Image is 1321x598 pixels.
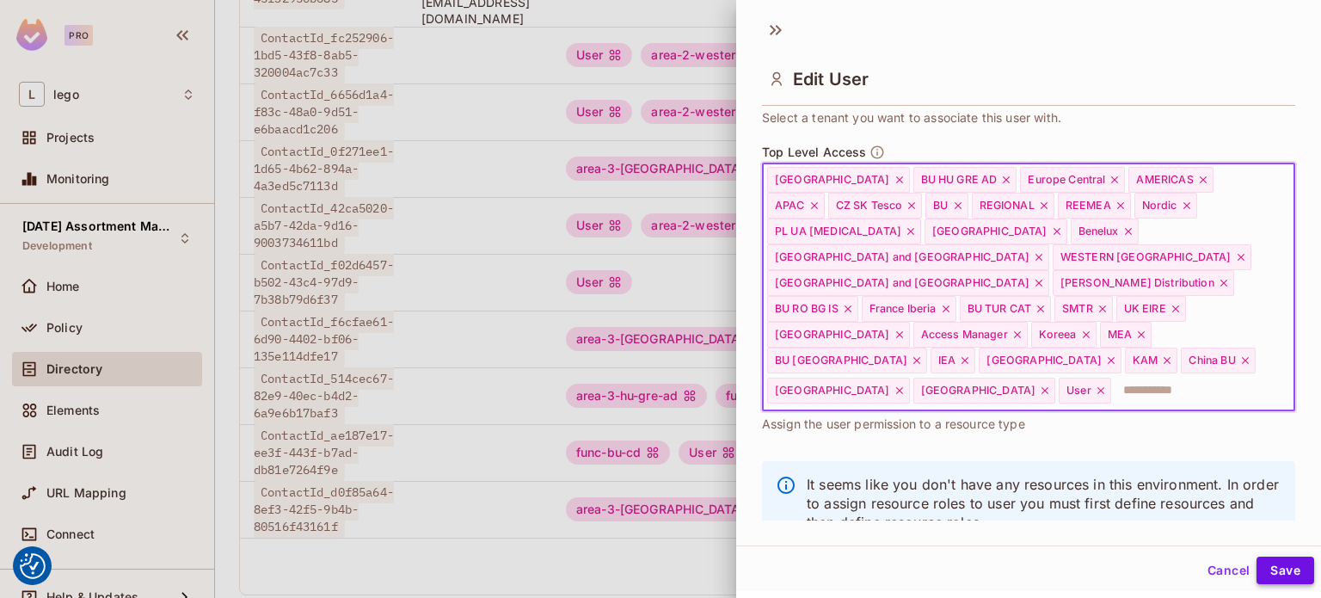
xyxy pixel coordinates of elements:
[913,322,1028,348] div: Access Manager
[980,199,1035,213] span: REGIONAL
[1133,354,1158,367] span: KAM
[793,69,869,89] span: Edit User
[1053,270,1234,296] div: [PERSON_NAME] Distribution
[1134,193,1197,219] div: Nordic
[1142,199,1177,213] span: Nordic
[1124,302,1166,316] span: UK EIRE
[767,193,825,219] div: APAC
[775,328,890,342] span: [GEOGRAPHIC_DATA]
[767,219,921,244] div: PL UA [MEDICAL_DATA]
[979,348,1121,373] div: [GEOGRAPHIC_DATA]
[767,378,910,404] div: [GEOGRAPHIC_DATA]
[762,415,1025,434] span: Assign the user permission to a resource type
[775,173,890,187] span: [GEOGRAPHIC_DATA]
[1189,354,1235,367] span: China BU
[1028,173,1105,187] span: Europe Central
[807,475,1281,532] p: It seems like you don't have any resources in this environment. In order to assign resource roles...
[1108,328,1132,342] span: MEA
[1053,244,1251,270] div: WESTERN [GEOGRAPHIC_DATA]
[913,167,1017,193] div: BU HU GRE AD
[1116,296,1186,322] div: UK EIRE
[921,328,1008,342] span: Access Manager
[1060,250,1232,264] span: WESTERN [GEOGRAPHIC_DATA]
[1062,302,1093,316] span: SMTR
[775,276,1029,290] span: [GEOGRAPHIC_DATA] and [GEOGRAPHIC_DATA]
[1066,384,1091,398] span: User
[960,296,1052,322] div: BU TUR CAT
[767,244,1049,270] div: [GEOGRAPHIC_DATA] and [GEOGRAPHIC_DATA]
[775,384,890,398] span: [GEOGRAPHIC_DATA]
[1125,348,1177,373] div: KAM
[1020,167,1125,193] div: Europe Central
[1060,276,1214,290] span: [PERSON_NAME] Distribution
[767,296,858,322] div: BU RO BG IS
[767,167,910,193] div: [GEOGRAPHIC_DATA]
[913,378,1056,404] div: [GEOGRAPHIC_DATA]
[762,145,866,159] span: Top Level Access
[836,199,903,213] span: CZ SK Tesco
[762,108,1061,127] span: Select a tenant you want to associate this user with.
[1058,193,1131,219] div: REEMEA
[1066,199,1111,213] span: REEMEA
[921,384,1036,398] span: [GEOGRAPHIC_DATA]
[1054,296,1113,322] div: SMTR
[1181,348,1255,373] div: China BU
[1078,225,1119,238] span: Benelux
[968,302,1032,316] span: BU TUR CAT
[775,302,839,316] span: BU RO BG IS
[925,193,968,219] div: BU
[1128,167,1213,193] div: AMERICAS
[1059,378,1111,404] div: User
[1201,557,1256,584] button: Cancel
[932,225,1048,238] span: [GEOGRAPHIC_DATA]
[1039,328,1077,342] span: Koreea
[1286,285,1289,288] button: Open
[828,193,923,219] div: CZ SK Tesco
[20,553,46,579] button: Consent Preferences
[1031,322,1097,348] div: Koreea
[20,553,46,579] img: Revisit consent button
[938,354,955,367] span: IEA
[775,250,1029,264] span: [GEOGRAPHIC_DATA] and [GEOGRAPHIC_DATA]
[931,348,975,373] div: IEA
[767,270,1049,296] div: [GEOGRAPHIC_DATA] and [GEOGRAPHIC_DATA]
[1071,219,1139,244] div: Benelux
[1100,322,1152,348] div: MEA
[921,173,998,187] span: BU HU GRE AD
[1256,557,1314,584] button: Save
[986,354,1102,367] span: [GEOGRAPHIC_DATA]
[775,354,907,367] span: BU [GEOGRAPHIC_DATA]
[775,225,901,238] span: PL UA [MEDICAL_DATA]
[869,302,937,316] span: France Iberia
[1136,173,1193,187] span: AMERICAS
[972,193,1054,219] div: REGIONAL
[767,348,927,373] div: BU [GEOGRAPHIC_DATA]
[775,199,805,213] span: APAC
[933,199,948,213] span: BU
[925,219,1067,244] div: [GEOGRAPHIC_DATA]
[862,296,956,322] div: France Iberia
[767,322,910,348] div: [GEOGRAPHIC_DATA]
